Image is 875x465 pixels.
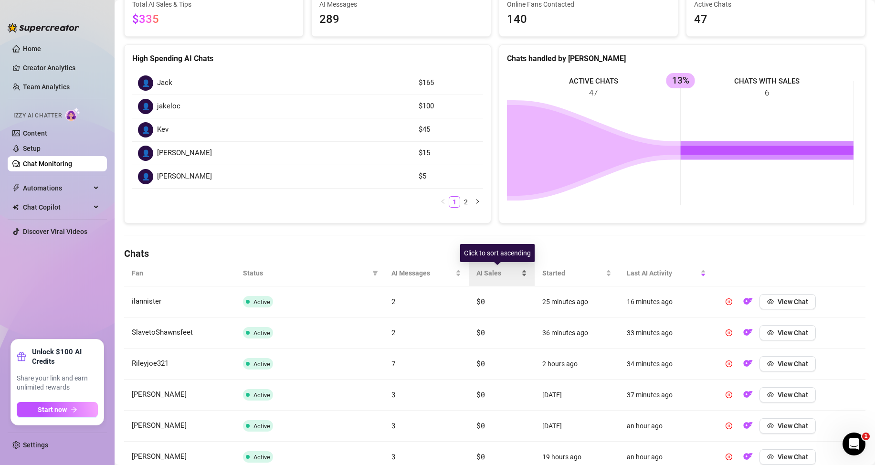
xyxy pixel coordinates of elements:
[535,349,619,380] td: 2 hours ago
[460,244,535,262] div: Click to sort ascending
[391,390,396,399] span: 3
[767,391,774,398] span: eye
[13,111,62,120] span: Izzy AI Chatter
[132,297,161,306] span: ilannister
[138,99,153,114] div: 👤
[740,418,756,433] button: OF
[740,387,756,402] button: OF
[743,296,753,306] img: OF
[476,390,485,399] span: $0
[507,11,670,29] span: 140
[507,53,858,64] div: Chats handled by [PERSON_NAME]
[138,122,153,137] div: 👤
[740,300,756,307] a: OF
[740,325,756,340] button: OF
[740,362,756,370] a: OF
[767,423,774,429] span: eye
[743,359,753,368] img: OF
[778,422,808,430] span: View Chat
[476,296,485,306] span: $0
[23,129,47,137] a: Content
[759,387,816,402] button: View Chat
[778,298,808,306] span: View Chat
[253,329,270,337] span: Active
[17,402,98,417] button: Start nowarrow-right
[759,325,816,340] button: View Chat
[138,75,153,91] div: 👤
[740,356,756,371] button: OF
[476,328,485,337] span: $0
[124,247,865,260] h4: Chats
[38,406,67,413] span: Start now
[419,148,477,159] article: $15
[12,204,19,211] img: Chat Copilot
[778,453,808,461] span: View Chat
[743,421,753,430] img: OF
[740,294,756,309] button: OF
[476,359,485,368] span: $0
[138,169,153,184] div: 👤
[419,124,477,136] article: $45
[132,12,159,26] span: $335
[472,196,483,208] li: Next Page
[253,298,270,306] span: Active
[535,380,619,411] td: [DATE]
[726,329,732,336] span: pause-circle
[469,260,535,286] th: AI Sales
[243,268,369,278] span: Status
[23,200,91,215] span: Chat Copilot
[535,260,619,286] th: Started
[726,298,732,305] span: pause-circle
[157,171,212,182] span: [PERSON_NAME]
[157,124,169,136] span: Kev
[726,360,732,367] span: pause-circle
[138,146,153,161] div: 👤
[419,171,477,182] article: $5
[619,317,714,349] td: 33 minutes ago
[743,390,753,399] img: OF
[391,452,396,461] span: 3
[132,53,483,64] div: High Spending AI Chats
[726,423,732,429] span: pause-circle
[17,352,26,361] span: gift
[253,360,270,368] span: Active
[437,196,449,208] li: Previous Page
[759,356,816,371] button: View Chat
[132,421,187,430] span: [PERSON_NAME]
[23,228,87,235] a: Discover Viral Videos
[759,418,816,433] button: View Chat
[372,270,378,276] span: filter
[619,349,714,380] td: 34 minutes ago
[132,390,187,399] span: [PERSON_NAME]
[476,268,519,278] span: AI Sales
[391,421,396,430] span: 3
[476,421,485,430] span: $0
[132,452,187,461] span: [PERSON_NAME]
[740,449,756,465] button: OF
[778,391,808,399] span: View Chat
[12,184,20,192] span: thunderbolt
[778,329,808,337] span: View Chat
[627,268,698,278] span: Last AI Activity
[32,347,98,366] strong: Unlock $100 AI Credits
[391,268,453,278] span: AI Messages
[23,145,41,152] a: Setup
[726,391,732,398] span: pause-circle
[740,455,756,463] a: OF
[476,452,485,461] span: $0
[370,266,380,280] span: filter
[619,380,714,411] td: 37 minutes ago
[253,391,270,399] span: Active
[132,359,169,368] span: Rileyjoe321
[619,411,714,442] td: an hour ago
[391,296,396,306] span: 2
[767,360,774,367] span: eye
[319,11,483,29] span: 289
[124,260,235,286] th: Fan
[759,294,816,309] button: View Chat
[778,360,808,368] span: View Chat
[474,199,480,204] span: right
[535,317,619,349] td: 36 minutes ago
[535,411,619,442] td: [DATE]
[449,197,460,207] a: 1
